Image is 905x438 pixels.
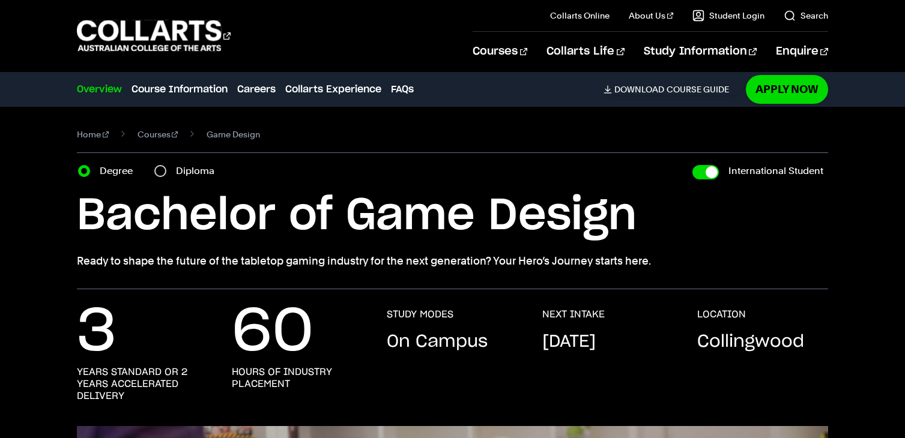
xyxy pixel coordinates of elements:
[132,82,228,97] a: Course Information
[138,126,178,143] a: Courses
[77,82,122,97] a: Overview
[550,10,610,22] a: Collarts Online
[237,82,276,97] a: Careers
[77,308,117,356] p: 3
[285,82,381,97] a: Collarts Experience
[776,32,828,71] a: Enquire
[232,308,313,356] p: 60
[473,32,527,71] a: Courses
[542,308,605,320] h3: NEXT INTAKE
[207,126,260,143] span: Game Design
[387,308,453,320] h3: STUDY MODES
[697,330,804,354] p: Collingwood
[614,84,664,95] span: Download
[784,10,828,22] a: Search
[77,126,109,143] a: Home
[692,10,764,22] a: Student Login
[728,163,823,179] label: International Student
[746,75,828,103] a: Apply Now
[176,163,222,179] label: Diploma
[77,189,828,243] h1: Bachelor of Game Design
[387,330,488,354] p: On Campus
[546,32,624,71] a: Collarts Life
[100,163,140,179] label: Degree
[391,82,414,97] a: FAQs
[644,32,757,71] a: Study Information
[697,308,746,320] h3: LOCATION
[542,330,596,354] p: [DATE]
[77,366,208,402] h3: years standard or 2 years accelerated delivery
[604,84,739,95] a: DownloadCourse Guide
[629,10,673,22] a: About Us
[232,366,363,390] h3: hours of industry placement
[77,253,828,269] p: Ready to shape the future of the tabletop gaming industry for the next generation? Your Hero’s Jo...
[77,19,231,53] div: Go to homepage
